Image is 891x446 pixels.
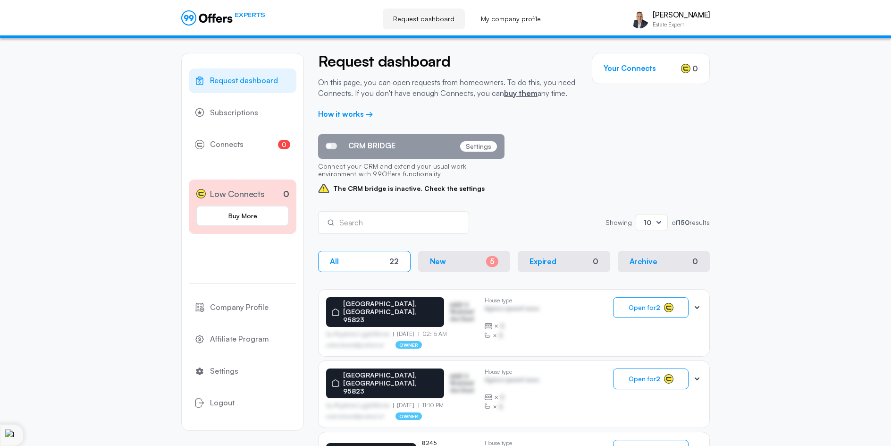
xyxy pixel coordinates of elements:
[485,377,539,386] p: Agrwsv qwervf oiuns
[326,402,393,409] p: by Afgdsrwe Ljgjkdfsbvas
[318,183,504,194] span: The CRM bridge is inactive. Check the settings
[210,187,265,201] span: Low Connects
[471,9,551,29] a: My company profile
[318,159,504,183] p: Connect your CRM and extend your usual work environment with 99Offers functionality
[518,251,610,272] button: Expired0
[678,218,689,226] strong: 150
[430,257,446,266] p: New
[196,206,289,226] a: Buy More
[189,132,296,157] a: Connects0
[210,138,244,151] span: Connects
[210,75,278,87] span: Request dashboard
[656,375,660,383] strong: 2
[613,297,689,318] button: Open for2
[450,373,477,394] p: ASDF S Sfasfdasfdas Dasd
[656,303,660,311] strong: 2
[499,402,503,412] span: B
[450,302,477,322] p: ASDF S Sfasfdasfdas Dasd
[593,257,598,266] div: 0
[318,77,578,98] p: On this page, you can open requests from homeowners. To do this, you need Connects. If you don't ...
[383,9,465,29] a: Request dashboard
[318,53,578,69] h2: Request dashboard
[189,327,296,352] a: Affiliate Program
[504,88,538,98] a: buy them
[278,140,290,149] span: 0
[419,402,444,409] p: 11:10 PM
[485,402,539,412] div: ×
[395,341,422,349] p: owner
[672,219,710,226] p: of results
[326,342,384,348] p: asdfasdfasasfd@asdfasd.asf
[330,257,339,266] p: All
[189,101,296,125] a: Subscriptions
[460,141,497,152] p: Settings
[485,331,539,340] div: ×
[486,256,498,267] div: 5
[419,331,447,337] p: 02:15 AM
[418,251,511,272] button: New5
[343,371,438,395] p: [GEOGRAPHIC_DATA], [GEOGRAPHIC_DATA], 95823
[189,359,296,384] a: Settings
[189,69,296,93] a: Request dashboard
[210,107,258,119] span: Subscriptions
[530,257,556,266] p: Expired
[485,393,539,402] div: ×
[644,218,651,226] span: 10
[604,64,656,73] h3: Your Connects
[318,251,411,272] button: All22
[692,257,698,266] div: 0
[189,391,296,415] button: Logout
[210,333,269,345] span: Affiliate Program
[326,413,384,419] p: asdfasdfasasfd@asdfasd.asf
[485,305,539,314] p: Agrwsv qwervf oiuns
[326,331,393,337] p: by Afgdsrwe Ljgjkdfsbvas
[629,304,660,311] span: Open for
[210,301,269,314] span: Company Profile
[500,321,504,331] span: B
[630,257,657,266] p: Archive
[485,321,539,331] div: ×
[235,10,265,19] span: EXPERTS
[653,10,710,19] p: [PERSON_NAME]
[605,219,632,226] p: Showing
[499,331,503,340] span: B
[283,188,289,200] p: 0
[189,295,296,320] a: Company Profile
[630,9,649,28] img: Matt Loeffler
[618,251,710,272] button: Archive0
[181,10,265,26] a: EXPERTS
[613,369,689,389] button: Open for2
[395,412,422,420] p: owner
[653,22,710,27] p: Estate Expert
[210,397,235,409] span: Logout
[348,141,395,150] span: CRM BRIDGE
[692,63,698,74] span: 0
[485,297,539,304] p: House type
[393,402,419,409] p: [DATE]
[343,300,438,324] p: [GEOGRAPHIC_DATA], [GEOGRAPHIC_DATA], 95823
[393,331,419,337] p: [DATE]
[318,109,373,119] a: How it works →
[629,375,660,383] span: Open for
[485,369,539,375] p: House type
[500,393,504,402] span: B
[210,365,238,377] span: Settings
[389,257,399,266] div: 22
